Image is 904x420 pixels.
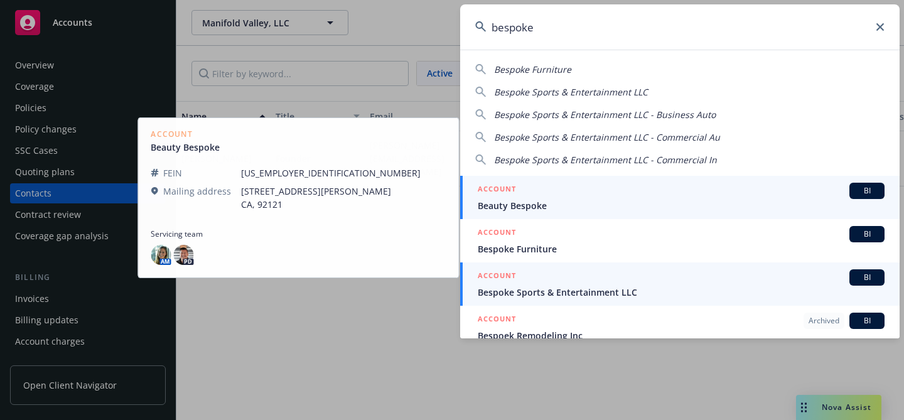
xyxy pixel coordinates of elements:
[494,86,648,98] span: Bespoke Sports & Entertainment LLC
[478,329,885,342] span: Bespoek Remodeling Inc
[460,262,900,306] a: ACCOUNTBIBespoke Sports & Entertainment LLC
[478,183,516,198] h5: ACCOUNT
[460,219,900,262] a: ACCOUNTBIBespoke Furniture
[854,229,880,240] span: BI
[478,286,885,299] span: Bespoke Sports & Entertainment LLC
[478,199,885,212] span: Beauty Bespoke
[809,315,839,326] span: Archived
[494,109,716,121] span: Bespoke Sports & Entertainment LLC - Business Auto
[478,242,885,256] span: Bespoke Furniture
[854,315,880,326] span: BI
[494,63,571,75] span: Bespoke Furniture
[460,176,900,219] a: ACCOUNTBIBeauty Bespoke
[478,269,516,284] h5: ACCOUNT
[854,185,880,197] span: BI
[494,131,720,143] span: Bespoke Sports & Entertainment LLC - Commercial Au
[854,272,880,283] span: BI
[478,313,516,328] h5: ACCOUNT
[460,306,900,349] a: ACCOUNTArchivedBIBespoek Remodeling Inc
[494,154,717,166] span: Bespoke Sports & Entertainment LLC - Commercial In
[460,4,900,50] input: Search...
[478,226,516,241] h5: ACCOUNT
